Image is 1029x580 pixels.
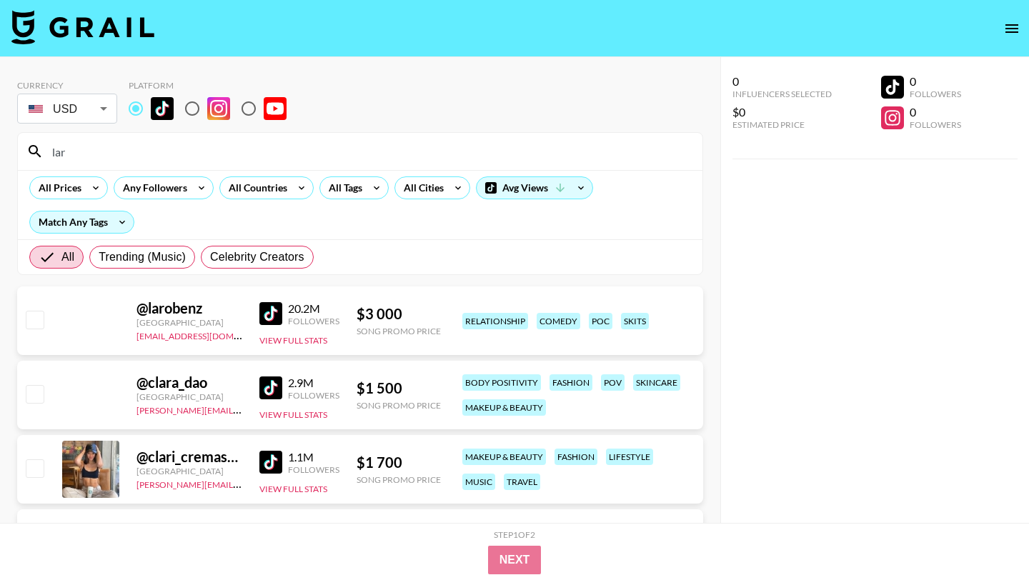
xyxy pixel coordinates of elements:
button: View Full Stats [259,335,327,346]
div: @ tobyaromolaran [136,522,242,540]
div: $0 [732,105,832,119]
div: Song Promo Price [357,474,441,485]
div: lifestyle [606,449,653,465]
img: TikTok [259,451,282,474]
div: @ larobenz [136,299,242,317]
div: Step 1 of 2 [494,529,535,540]
a: [EMAIL_ADDRESS][DOMAIN_NAME] [136,328,280,341]
img: TikTok [151,97,174,120]
img: TikTok [259,376,282,399]
div: 20.2M [288,301,339,316]
div: fashion [550,374,592,391]
div: USD [20,96,114,121]
div: Followers [910,119,961,130]
div: $ 1 500 [357,379,441,397]
div: [GEOGRAPHIC_DATA] [136,317,242,328]
iframe: Drift Widget Chat Controller [958,509,1012,563]
div: poc [589,313,612,329]
div: 2.9M [288,376,339,390]
div: All Countries [220,177,290,199]
div: Song Promo Price [357,326,441,336]
img: Instagram [207,97,230,120]
div: relationship [462,313,528,329]
div: fashion [555,449,597,465]
div: Followers [910,89,961,99]
a: [PERSON_NAME][EMAIL_ADDRESS][DOMAIN_NAME] [136,402,348,416]
div: Platform [129,80,298,91]
span: Trending (Music) [99,249,186,266]
img: YouTube [264,97,287,120]
input: Search by User Name [44,140,694,163]
div: @ clari_cremaschi [136,448,242,466]
div: All Cities [395,177,447,199]
div: Currency [17,80,117,91]
div: All Prices [30,177,84,199]
div: Song Promo Price [357,400,441,411]
div: Match Any Tags [30,211,134,233]
div: pov [601,374,625,391]
span: All [61,249,74,266]
div: skits [621,313,649,329]
div: Influencers Selected [732,89,832,99]
div: music [462,474,495,490]
span: Celebrity Creators [210,249,304,266]
div: $ 3 000 [357,305,441,323]
div: 0 [732,74,832,89]
div: [GEOGRAPHIC_DATA] [136,391,242,402]
div: 0 [910,105,961,119]
div: makeup & beauty [462,399,546,416]
div: 1.1M [288,450,339,464]
div: comedy [537,313,580,329]
button: View Full Stats [259,484,327,494]
a: [PERSON_NAME][EMAIL_ADDRESS][DOMAIN_NAME] [136,476,348,490]
div: Any Followers [114,177,190,199]
div: skincare [633,374,680,391]
div: Followers [288,316,339,326]
img: TikTok [259,302,282,325]
img: Grail Talent [11,10,154,44]
div: Followers [288,464,339,475]
div: All Tags [320,177,365,199]
div: Followers [288,390,339,401]
div: 0 [910,74,961,89]
div: Avg Views [477,177,592,199]
button: open drawer [998,14,1026,43]
div: Estimated Price [732,119,832,130]
div: [GEOGRAPHIC_DATA] [136,466,242,476]
div: $ 1 700 [357,454,441,471]
div: travel [504,474,540,490]
div: makeup & beauty [462,449,546,465]
button: Next [488,546,542,574]
div: body positivity [462,374,541,391]
button: View Full Stats [259,409,327,420]
div: @ clara_dao [136,374,242,391]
